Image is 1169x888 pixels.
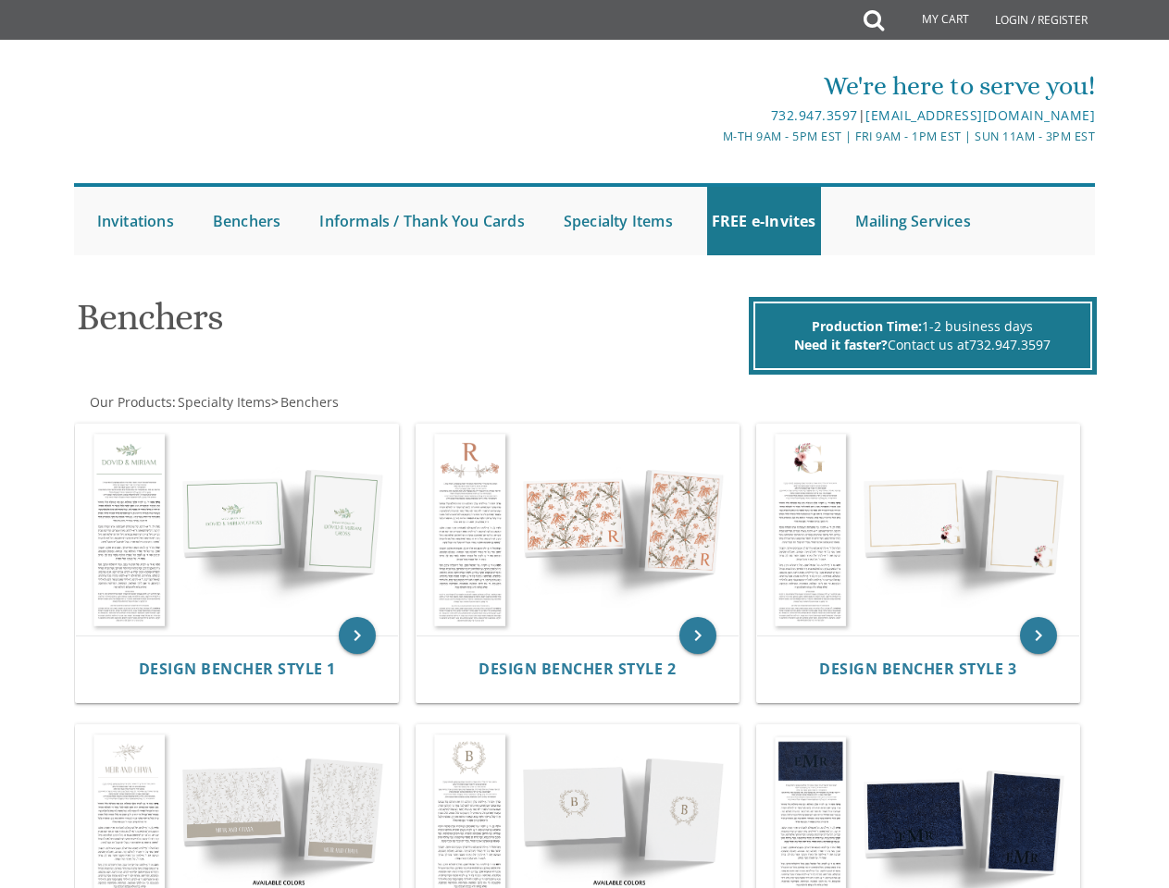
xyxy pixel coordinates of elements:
[794,336,888,353] span: Need it faster?
[74,393,585,412] div: :
[771,106,858,124] a: 732.947.3597
[1020,617,1057,654] a: keyboard_arrow_right
[679,617,716,654] a: keyboard_arrow_right
[139,660,336,678] a: Design Bencher Style 1
[271,393,339,411] span: >
[176,393,271,411] a: Specialty Items
[280,393,339,411] span: Benchers
[819,660,1016,678] a: Design Bencher Style 3
[819,659,1016,679] span: Design Bencher Style 3
[339,617,376,654] a: keyboard_arrow_right
[76,425,398,636] img: Design Bencher Style 1
[416,127,1096,146] div: M-Th 9am - 5pm EST | Fri 9am - 1pm EST | Sun 11am - 3pm EST
[707,187,821,255] a: FREE e-Invites
[479,660,676,678] a: Design Bencher Style 2
[208,187,286,255] a: Benchers
[479,659,676,679] span: Design Bencher Style 2
[416,105,1096,127] div: |
[865,106,1095,124] a: [EMAIL_ADDRESS][DOMAIN_NAME]
[882,2,982,39] a: My Cart
[559,187,678,255] a: Specialty Items
[969,336,1051,353] a: 732.947.3597
[279,393,339,411] a: Benchers
[812,317,922,335] span: Production Time:
[315,187,529,255] a: Informals / Thank You Cards
[178,393,271,411] span: Specialty Items
[851,187,976,255] a: Mailing Services
[77,297,744,351] h1: Benchers
[88,393,172,411] a: Our Products
[753,302,1091,370] div: 1-2 business days Contact us at
[93,187,179,255] a: Invitations
[417,425,739,636] img: Design Bencher Style 2
[757,425,1079,636] img: Design Bencher Style 3
[139,659,336,679] span: Design Bencher Style 1
[416,68,1096,105] div: We're here to serve you!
